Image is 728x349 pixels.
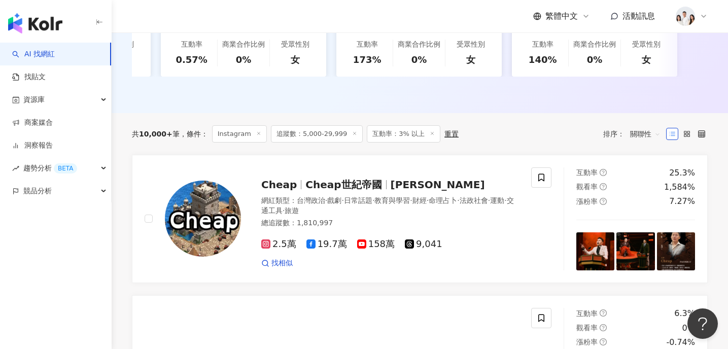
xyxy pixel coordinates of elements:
[576,232,614,270] img: post-image
[391,179,485,191] span: [PERSON_NAME]
[306,239,347,250] span: 19.7萬
[132,130,180,138] div: 共 筆
[444,130,459,138] div: 重置
[576,338,598,346] span: 漲粉率
[429,196,457,204] span: 命理占卜
[642,53,651,66] div: 女
[297,196,325,204] span: 台灣政治
[674,308,695,319] div: 6.3%
[576,197,598,205] span: 漲粉率
[669,196,695,207] div: 7.27%
[181,40,202,50] div: 互動率
[411,53,427,66] div: 0%
[261,258,293,268] a: 找相似
[630,126,661,142] span: 關聯性
[23,180,52,202] span: 競品分析
[291,53,300,66] div: 女
[664,182,695,193] div: 1,584%
[682,323,695,334] div: 0%
[576,309,598,318] span: 互動率
[466,53,475,66] div: 女
[285,206,299,215] span: 旅遊
[488,196,490,204] span: ·
[23,88,45,111] span: 資源庫
[344,196,372,204] span: 日常話題
[12,72,46,82] a: 找貼文
[600,198,607,205] span: question-circle
[180,130,208,138] span: 條件 ：
[616,232,654,270] img: post-image
[490,196,504,204] span: 運動
[261,239,296,250] span: 2.5萬
[305,179,382,191] span: Cheap世紀帝國
[600,169,607,176] span: question-circle
[327,196,341,204] span: 戲劇
[372,196,374,204] span: ·
[632,40,661,50] div: 受眾性別
[12,165,19,172] span: rise
[357,40,378,50] div: 互動率
[676,7,695,26] img: 20231221_NR_1399_Small.jpg
[587,53,603,66] div: 0%
[341,196,343,204] span: ·
[261,196,514,215] span: 交通工具
[545,11,578,22] span: 繁體中文
[504,196,506,204] span: ·
[669,167,695,179] div: 25.3%
[576,168,598,177] span: 互動率
[261,218,519,228] div: 總追蹤數 ： 1,810,997
[23,157,77,180] span: 趨勢分析
[687,308,718,339] iframe: Help Scout Beacon - Open
[12,141,53,151] a: 洞察報告
[666,337,695,348] div: -0.74%
[261,179,297,191] span: Cheap
[176,53,207,66] div: 0.57%
[236,53,252,66] div: 0%
[374,196,410,204] span: 教育與學習
[132,155,708,284] a: KOL AvatarCheapCheap世紀帝國[PERSON_NAME]網紅類型：台灣政治·戲劇·日常話題·教育與學習·財經·命理占卜·法政社會·運動·交通工具·旅遊總追蹤數：1,810,99...
[600,309,607,317] span: question-circle
[165,181,241,257] img: KOL Avatar
[222,40,265,50] div: 商業合作比例
[657,232,695,270] img: post-image
[325,196,327,204] span: ·
[212,125,267,143] span: Instagram
[460,196,488,204] span: 法政社會
[261,196,519,216] div: 網紅類型 ：
[271,258,293,268] span: 找相似
[457,40,485,50] div: 受眾性別
[576,324,598,332] span: 觀看率
[283,206,285,215] span: ·
[367,125,440,143] span: 互動率：3% 以上
[139,130,172,138] span: 10,000+
[600,324,607,331] span: question-circle
[457,196,459,204] span: ·
[357,239,395,250] span: 158萬
[271,125,363,143] span: 追蹤數：5,000-29,999
[8,13,62,33] img: logo
[573,40,616,50] div: 商業合作比例
[603,126,666,142] div: 排序：
[532,40,553,50] div: 互動率
[398,40,440,50] div: 商業合作比例
[281,40,309,50] div: 受眾性別
[12,49,55,59] a: searchAI 找網紅
[12,118,53,128] a: 商案媒合
[622,11,655,21] span: 活動訊息
[54,163,77,173] div: BETA
[600,338,607,345] span: question-circle
[410,196,412,204] span: ·
[405,239,442,250] span: 9,041
[412,196,427,204] span: 財經
[576,183,598,191] span: 觀看率
[427,196,429,204] span: ·
[353,53,382,66] div: 173%
[600,183,607,190] span: question-circle
[529,53,557,66] div: 140%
